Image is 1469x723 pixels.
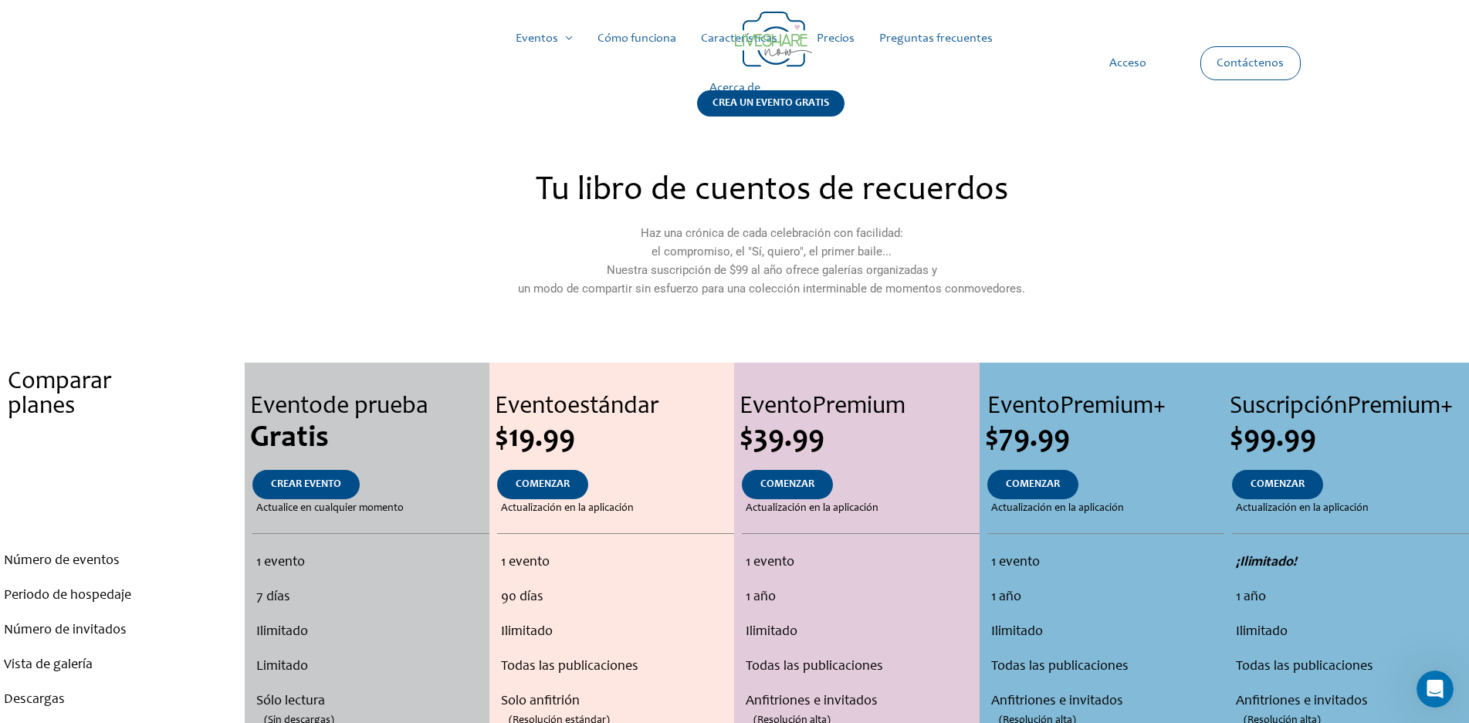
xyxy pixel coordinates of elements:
font: CREA UN EVENTO GRATIS [712,98,829,109]
font: Anfitriones e invitados [991,694,1123,708]
font: CREAR EVENTO [271,479,341,490]
font: planes [8,395,75,420]
font: COMENZAR [516,479,570,490]
font: Periodo de hospedaje [4,589,131,603]
a: Eventos [503,14,585,63]
font: Actualización en la aplicación [991,503,1124,514]
font: . [121,479,124,490]
font: Actualización en la aplicación [746,503,878,514]
a: Precios [804,14,867,63]
font: Actualización en la aplicación [501,503,634,514]
font: 1 evento [991,556,1040,569]
font: Eventos [516,32,558,45]
a: Contáctenos [1204,47,1296,79]
font: Evento [250,395,323,420]
a: COMENZAR [742,470,833,499]
a: COMENZAR [497,470,588,499]
font: Ilimitado [991,625,1043,639]
font: Ilimitado [501,625,553,639]
a: Acerca de [697,63,773,113]
font: Suscripción [1230,395,1347,420]
font: Número de eventos [4,554,120,568]
img: Grupo 14 | Presentación de fotos en vivo para eventos | Crea un álbum de eventos gratis para cual... [735,12,812,67]
font: el compromiso, el "Sí, quiero", el primer baile... [652,245,892,258]
font: 1 año [746,590,776,604]
font: Premium+ [1347,395,1453,420]
font: Preguntas frecuentes [879,32,993,45]
font: COMENZAR [760,479,814,490]
font: Todas las publicaciones [501,660,638,674]
font: $99.99 [1230,424,1316,454]
font: Evento [495,395,567,420]
a: CREA UN EVENTO GRATIS [697,90,845,136]
a: Preguntas frecuentes [867,14,1005,63]
font: Anfitriones e invitados [1236,694,1368,708]
font: 90 días [501,590,543,604]
font: Evento [987,395,1060,420]
font: Nuestra suscripción de $99 al año ofrece galerías organizadas y [607,263,937,277]
a: CREAR EVENTO [252,470,360,499]
font: un modo de compartir sin esfuerzo para una colección interminable de momentos conmovedores. [518,282,1025,296]
font: Tu libro de cuentos de recuerdos [536,174,1008,208]
font: 1 año [1236,590,1266,604]
font: Todas las publicaciones [991,660,1129,674]
font: Actualización en la aplicación [1236,503,1369,514]
font: . [119,424,127,454]
font: COMENZAR [1006,479,1060,490]
font: estándar [567,395,658,420]
font: Actualice en cualquier momento [256,503,404,514]
a: . [103,470,143,499]
font: $79.99 [985,424,1070,454]
font: Haz una crónica de cada celebración con facilidad: [641,226,903,240]
font: Premium [812,395,905,420]
font: . [121,503,124,514]
font: Descargas [4,693,65,707]
font: 1 evento [746,556,794,569]
font: Limitado [256,660,308,674]
nav: Navegación del sitio [27,14,1442,113]
font: Solo anfitrión [501,694,580,708]
a: Acceso [1097,39,1159,88]
font: ¡Ilimitado! [1236,556,1297,569]
font: 1 evento [501,556,550,569]
font: Cómo funciona [597,32,676,45]
font: Acceso [1109,57,1146,69]
font: 7 días [256,590,290,604]
a: COMENZAR [987,470,1078,499]
font: de prueba [323,395,428,420]
font: $19.99 [495,424,575,454]
font: Todas las publicaciones [1236,660,1373,674]
a: Cómo funciona [585,14,689,63]
font: Anfitriones e invitados [746,694,878,708]
font: Ilimitado [1236,625,1288,639]
font: Comparar [8,370,111,395]
font: 1 año [991,590,1021,604]
font: Evento [740,395,812,420]
font: Sólo lectura [256,694,325,708]
font: Gratis [250,424,329,454]
font: Premium+ [1060,395,1166,420]
font: Número de invitados [4,623,127,637]
font: Vista de galería [4,658,93,672]
font: 1 evento [256,556,305,569]
font: Características [701,32,777,45]
font: Contáctenos [1217,57,1284,69]
a: COMENZAR [1232,470,1323,499]
font: COMENZAR [1251,479,1305,490]
font: Todas las publicaciones [746,660,883,674]
font: Precios [817,32,855,45]
font: Acerca de [709,82,760,94]
font: $39.99 [740,424,824,454]
font: Ilimitado [256,625,308,639]
iframe: Intercom live chat [1417,671,1454,708]
font: Ilimitado [746,625,797,639]
a: Características [689,14,790,63]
